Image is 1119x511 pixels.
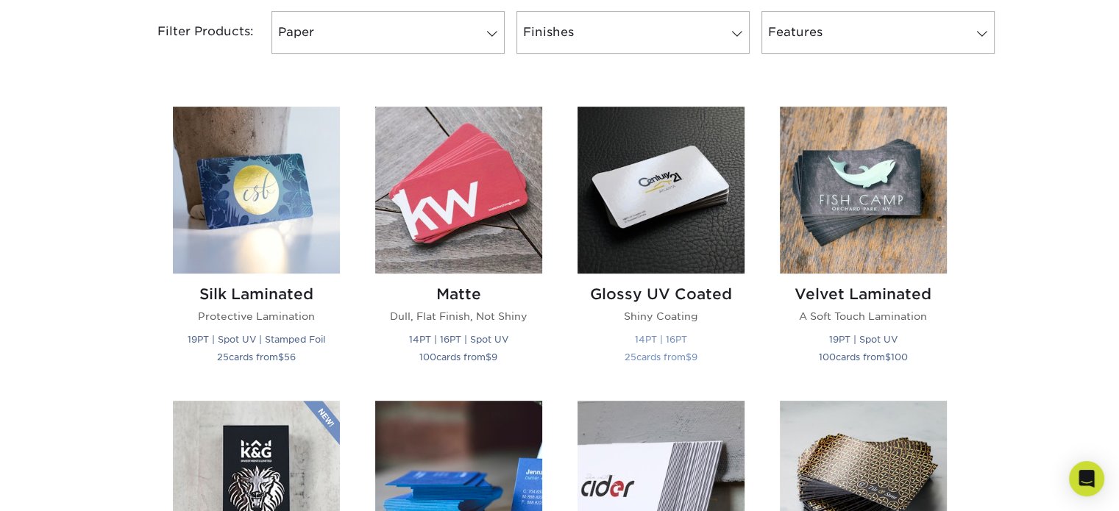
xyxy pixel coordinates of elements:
[217,351,229,362] span: 25
[419,351,436,362] span: 100
[578,107,745,382] a: Glossy UV Coated Business Cards Glossy UV Coated Shiny Coating 14PT | 16PT 25cards from$9
[761,11,995,54] a: Features
[578,107,745,274] img: Glossy UV Coated Business Cards
[635,334,687,345] small: 14PT | 16PT
[375,309,542,324] p: Dull, Flat Finish, Not Shiny
[625,351,636,362] span: 25
[780,107,947,382] a: Velvet Laminated Business Cards Velvet Laminated A Soft Touch Lamination 19PT | Spot UV 100cards ...
[491,351,497,362] span: 9
[1069,461,1104,496] div: Open Intercom Messenger
[303,401,340,445] img: New Product
[780,309,947,324] p: A Soft Touch Lamination
[578,285,745,303] h2: Glossy UV Coated
[375,285,542,303] h2: Matte
[271,11,505,54] a: Paper
[217,351,296,362] small: cards from
[625,351,697,362] small: cards from
[419,351,497,362] small: cards from
[409,334,508,345] small: 14PT | 16PT | Spot UV
[829,334,898,345] small: 19PT | Spot UV
[891,351,908,362] span: 100
[278,351,284,362] span: $
[819,351,908,362] small: cards from
[173,107,340,382] a: Silk Laminated Business Cards Silk Laminated Protective Lamination 19PT | Spot UV | Stamped Foil ...
[375,107,542,382] a: Matte Business Cards Matte Dull, Flat Finish, Not Shiny 14PT | 16PT | Spot UV 100cards from$9
[692,351,697,362] span: 9
[780,285,947,303] h2: Velvet Laminated
[578,309,745,324] p: Shiny Coating
[173,107,340,274] img: Silk Laminated Business Cards
[173,309,340,324] p: Protective Lamination
[118,11,266,54] div: Filter Products:
[284,351,296,362] span: 56
[780,107,947,274] img: Velvet Laminated Business Cards
[486,351,491,362] span: $
[173,285,340,303] h2: Silk Laminated
[188,334,325,345] small: 19PT | Spot UV | Stamped Foil
[819,351,836,362] span: 100
[686,351,692,362] span: $
[885,351,891,362] span: $
[375,107,542,274] img: Matte Business Cards
[516,11,750,54] a: Finishes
